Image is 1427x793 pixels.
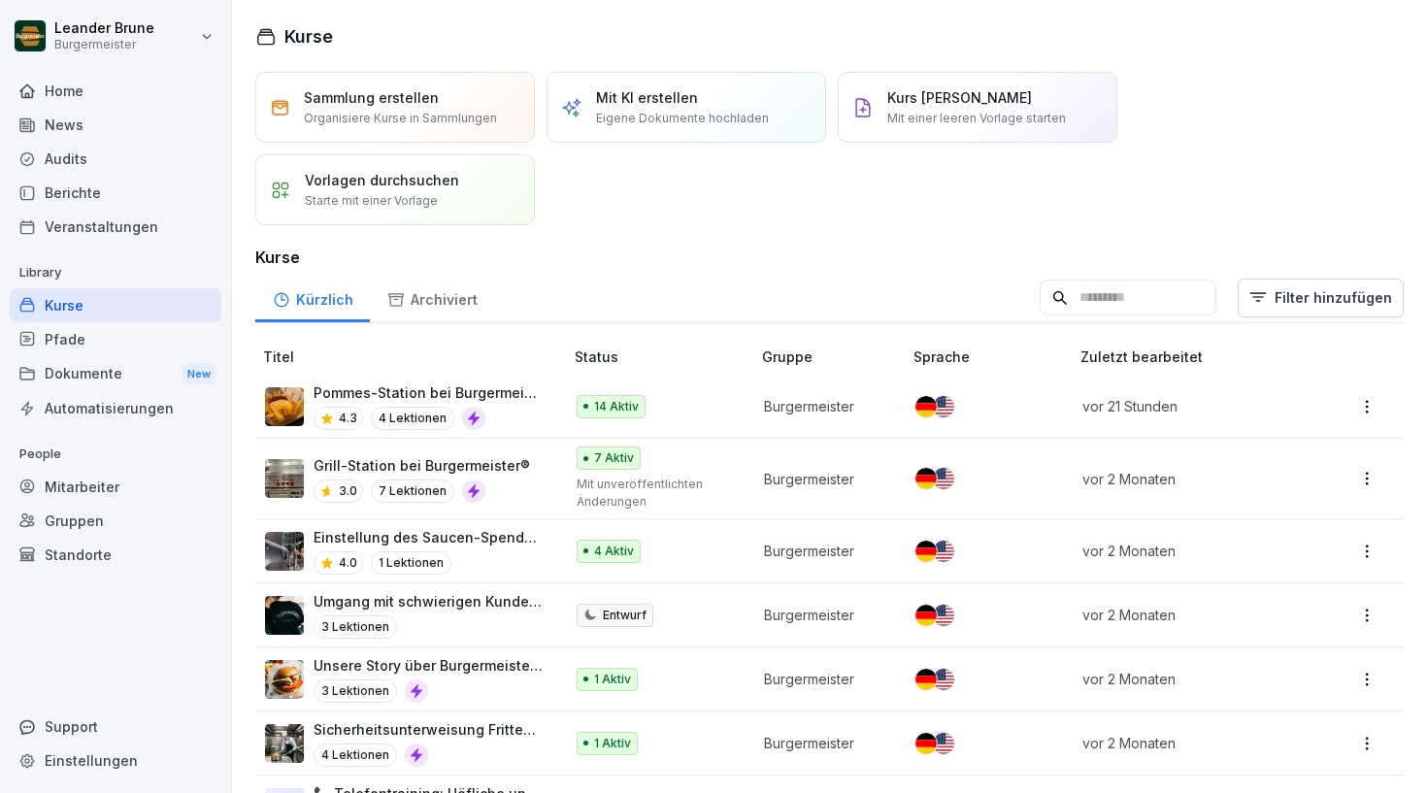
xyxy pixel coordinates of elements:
[339,554,357,572] p: 4.0
[265,660,304,699] img: yk83gqu5jn5gw35qhtj3mpve.png
[1082,469,1297,489] p: vor 2 Monaten
[314,455,530,476] p: Grill-Station bei Burgermeister®
[933,396,954,417] img: us.svg
[575,347,754,367] p: Status
[10,470,221,504] a: Mitarbeiter
[314,527,544,547] p: Einstellung des Saucen-Spenders bei Burgermeister®
[887,110,1066,127] p: Mit einer leeren Vorlage starten
[915,733,937,754] img: de.svg
[314,591,544,611] p: Umgang mit schwierigen Kunden bei Burgermeister®
[596,110,769,127] p: Eigene Dokumente hochladen
[1082,605,1297,625] p: vor 2 Monaten
[577,476,731,511] p: Mit unveröffentlichten Änderungen
[255,246,1404,269] h3: Kurse
[314,743,397,767] p: 4 Lektionen
[933,541,954,562] img: us.svg
[1082,669,1297,689] p: vor 2 Monaten
[933,605,954,626] img: us.svg
[10,257,221,288] p: Library
[762,347,906,367] p: Gruppe
[305,170,459,190] p: Vorlagen durchsuchen
[915,468,937,489] img: de.svg
[314,679,397,703] p: 3 Lektionen
[305,192,438,210] p: Starte mit einer Vorlage
[594,735,631,752] p: 1 Aktiv
[913,347,1073,367] p: Sprache
[764,469,882,489] p: Burgermeister
[1082,396,1297,416] p: vor 21 Stunden
[265,596,304,635] img: cyw7euxthr01jl901fqmxt0x.png
[764,541,882,561] p: Burgermeister
[10,710,221,743] div: Support
[314,655,544,676] p: Unsere Story über Burgermeister®
[887,87,1032,108] p: Kurs [PERSON_NAME]
[54,38,154,51] p: Burgermeister
[10,74,221,108] a: Home
[10,504,221,538] a: Gruppen
[1082,541,1297,561] p: vor 2 Monaten
[371,407,454,430] p: 4 Lektionen
[314,719,544,740] p: Sicherheitsunterweisung Fritteuse bei Burgermeister®
[314,382,544,403] p: Pommes-Station bei Burgermeister®
[10,743,221,777] a: Einstellungen
[265,532,304,571] img: x32dz0k9zd8ripspd966jmg8.png
[10,288,221,322] a: Kurse
[10,210,221,244] a: Veranstaltungen
[371,479,454,503] p: 7 Lektionen
[339,482,357,500] p: 3.0
[10,538,221,572] a: Standorte
[183,363,216,385] div: New
[915,396,937,417] img: de.svg
[371,551,451,575] p: 1 Lektionen
[265,387,304,426] img: iocl1dpi51biw7n1b1js4k54.png
[370,273,494,322] a: Archiviert
[263,347,567,367] p: Titel
[933,468,954,489] img: us.svg
[10,356,221,392] div: Dokumente
[915,669,937,690] img: de.svg
[54,20,154,37] p: Leander Brune
[10,356,221,392] a: DokumenteNew
[10,108,221,142] a: News
[764,396,882,416] p: Burgermeister
[10,176,221,210] a: Berichte
[1238,279,1404,317] button: Filter hinzufügen
[915,541,937,562] img: de.svg
[10,439,221,470] p: People
[10,322,221,356] a: Pfade
[10,142,221,176] a: Audits
[1080,347,1320,367] p: Zuletzt bearbeitet
[594,449,634,467] p: 7 Aktiv
[594,671,631,688] p: 1 Aktiv
[933,733,954,754] img: us.svg
[594,543,634,560] p: 4 Aktiv
[314,615,397,639] p: 3 Lektionen
[596,87,698,108] p: Mit KI erstellen
[933,669,954,690] img: us.svg
[265,724,304,763] img: f8nsb2zppzm2l97o7hbbwwyn.png
[284,23,333,50] h1: Kurse
[304,110,497,127] p: Organisiere Kurse in Sammlungen
[255,273,370,322] div: Kürzlich
[915,605,937,626] img: de.svg
[764,669,882,689] p: Burgermeister
[304,87,439,108] p: Sammlung erstellen
[603,607,647,624] p: Entwurf
[10,391,221,425] a: Automatisierungen
[1082,733,1297,753] p: vor 2 Monaten
[764,733,882,753] p: Burgermeister
[339,410,357,427] p: 4.3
